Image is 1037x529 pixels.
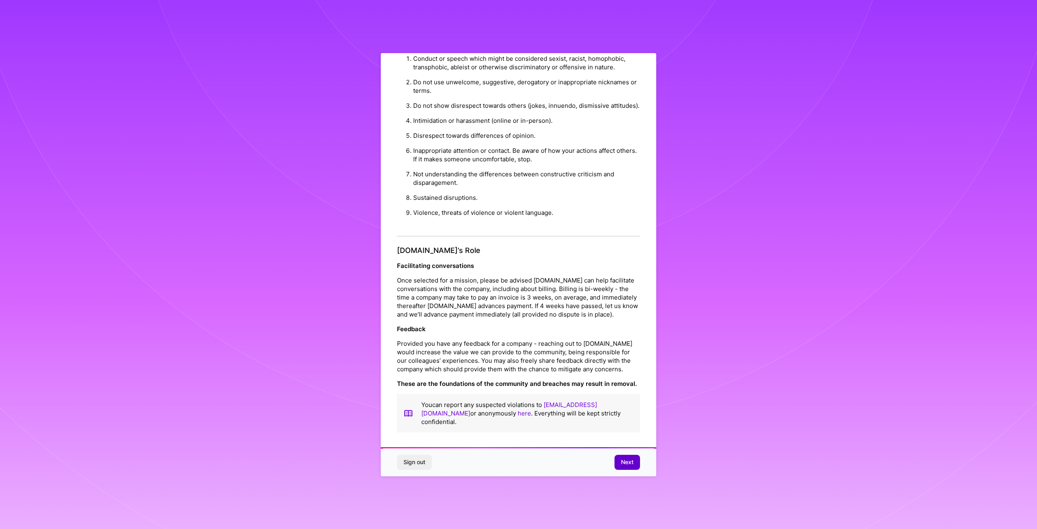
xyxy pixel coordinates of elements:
[413,128,640,143] li: Disrespect towards differences of opinion.
[397,276,640,319] p: Once selected for a mission, please be advised [DOMAIN_NAME] can help facilitate conversations wi...
[397,325,426,333] strong: Feedback
[397,380,637,388] strong: These are the foundations of the community and breaches may result in removal.
[421,401,597,417] a: [EMAIL_ADDRESS][DOMAIN_NAME]
[413,190,640,205] li: Sustained disruptions.
[403,458,425,466] span: Sign out
[397,246,640,255] h4: [DOMAIN_NAME]’s Role
[413,167,640,190] li: Not understanding the differences between constructive criticism and disparagement.
[615,455,640,469] button: Next
[413,113,640,128] li: Intimidation or harassment (online or in-person).
[413,51,640,75] li: Conduct or speech which might be considered sexist, racist, homophobic, transphobic, ableist or o...
[518,409,531,417] a: here
[413,143,640,167] li: Inappropriate attention or contact. Be aware of how your actions affect others. If it makes someo...
[621,458,634,466] span: Next
[413,205,640,220] li: Violence, threats of violence or violent language.
[397,339,640,373] p: Provided you have any feedback for a company - reaching out to [DOMAIN_NAME] would increase the v...
[397,262,474,270] strong: Facilitating conversations
[421,400,634,426] p: You can report any suspected violations to or anonymously . Everything will be kept strictly conf...
[397,455,432,469] button: Sign out
[403,400,413,426] img: book icon
[413,75,640,98] li: Do not use unwelcome, suggestive, derogatory or inappropriate nicknames or terms.
[413,98,640,113] li: Do not show disrespect towards others (jokes, innuendo, dismissive attitudes).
